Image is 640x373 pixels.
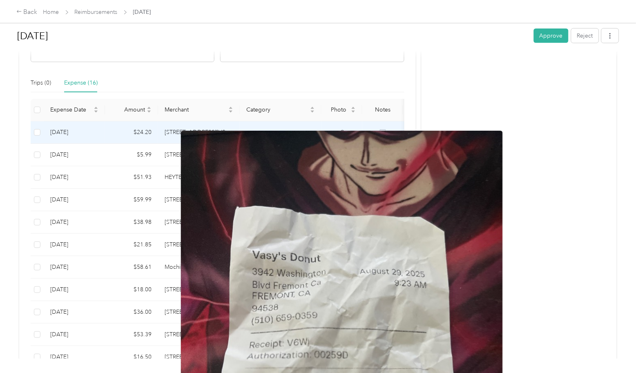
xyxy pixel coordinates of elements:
[147,105,152,110] span: caret-up
[105,99,158,121] th: Amount
[158,166,240,189] td: HEYTEA
[105,301,158,324] td: $36.00
[44,121,105,144] td: 8-29-2025
[351,109,356,114] span: caret-down
[158,211,240,234] td: 1140 Lincoln Ave
[158,144,240,166] td: 4122 Dyer St
[158,279,240,301] td: 485 Saratoga Ave
[534,29,569,43] button: Approve
[50,106,92,113] span: Expense Date
[44,346,105,369] td: 8-25-2025
[44,279,105,301] td: 8-26-2025
[362,99,403,121] th: Notes
[246,106,308,113] span: Category
[94,109,98,114] span: caret-down
[17,26,528,46] h1: Aug 2025
[158,189,240,211] td: 905 Meridian Ave
[44,256,105,279] td: 8-27-2025
[44,189,105,211] td: 8-28-2025
[43,9,59,16] a: Home
[158,324,240,346] td: 14777 Los Gatos Blvd
[44,166,105,189] td: 8-28-2025
[310,109,315,114] span: caret-down
[105,166,158,189] td: $51.93
[75,9,118,16] a: Reimbursements
[105,324,158,346] td: $53.39
[158,234,240,256] td: 2518 Berryessa Rd
[64,78,98,87] div: Expense (16)
[571,29,599,43] button: Reject
[105,234,158,256] td: $21.85
[328,106,349,113] span: Photo
[228,105,233,110] span: caret-up
[165,106,227,113] span: Merchant
[403,121,436,144] td: -
[44,99,105,121] th: Expense Date
[351,105,356,110] span: caret-up
[158,99,240,121] th: Merchant
[240,99,321,121] th: Category
[403,99,436,121] th: Tags
[105,189,158,211] td: $59.99
[133,8,151,16] span: [DATE]
[158,346,240,369] td: 62 Dixon Rd
[105,279,158,301] td: $18.00
[310,105,315,110] span: caret-up
[105,346,158,369] td: $16.50
[44,211,105,234] td: 8-27-2025
[44,301,105,324] td: 8-26-2025
[105,256,158,279] td: $58.61
[44,324,105,346] td: 8-26-2025
[16,7,38,17] div: Back
[147,109,152,114] span: caret-down
[228,109,233,114] span: caret-down
[44,144,105,166] td: 8-29-2025
[44,234,105,256] td: 8-27-2025
[158,301,240,324] td: 675 Saratoga Ave
[158,256,240,279] td: Mochiholic Japanese Mochi Donut
[31,78,51,87] div: Trips (0)
[158,121,240,144] td: 3942 Washington Blvd
[105,121,158,144] td: $24.20
[594,327,640,373] iframe: Everlance-gr Chat Button Frame
[105,211,158,234] td: $38.98
[94,105,98,110] span: caret-up
[111,106,145,113] span: Amount
[105,144,158,166] td: $5.99
[321,99,362,121] th: Photo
